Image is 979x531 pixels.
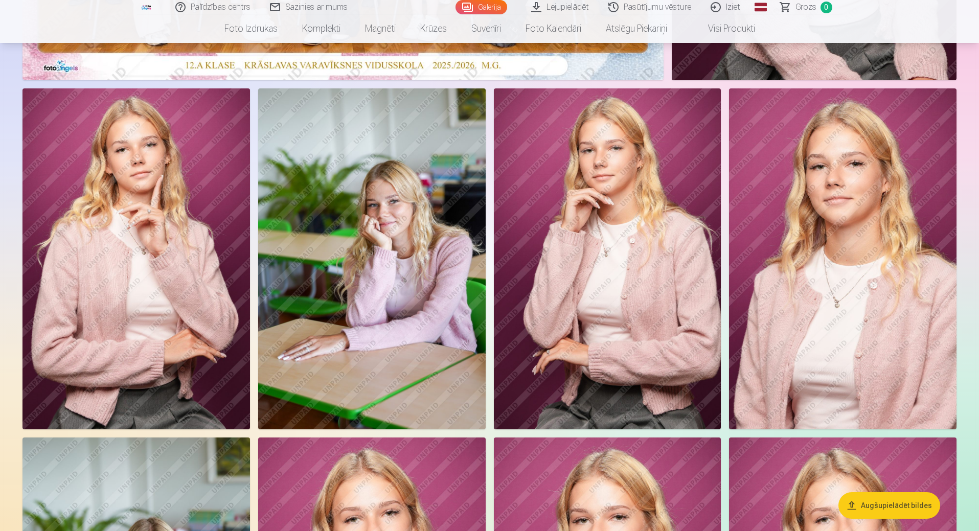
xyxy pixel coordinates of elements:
[821,2,832,13] span: 0
[353,14,408,43] a: Magnēti
[290,14,353,43] a: Komplekti
[408,14,459,43] a: Krūzes
[838,492,940,519] button: Augšupielādēt bildes
[459,14,513,43] a: Suvenīri
[679,14,767,43] a: Visi produkti
[594,14,679,43] a: Atslēgu piekariņi
[141,4,152,10] img: /fa1
[212,14,290,43] a: Foto izdrukas
[795,1,816,13] span: Grozs
[513,14,594,43] a: Foto kalendāri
